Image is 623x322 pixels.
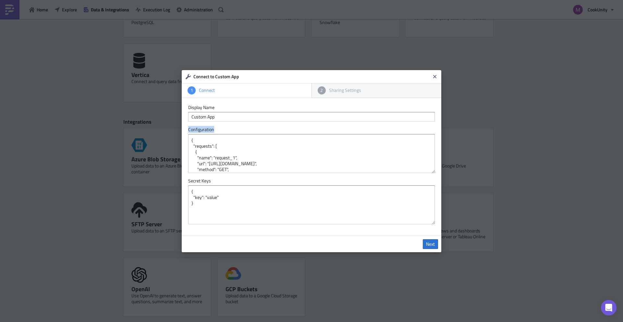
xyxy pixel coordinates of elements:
[326,87,436,93] div: Sharing Settings
[188,86,196,94] div: 1
[188,112,435,122] input: Give it a name
[188,185,435,224] textarea: { "key": "value" }
[188,178,435,184] label: Secret Keys
[196,87,306,93] div: Connect
[423,239,438,249] a: Next
[430,72,440,81] button: Close
[193,74,430,80] h6: Connect to Custom App
[318,86,326,94] div: 2
[188,134,435,173] textarea: { "requests": [ { "name": "request_1", "url": "[URL][DOMAIN_NAME]", "method": "GET", "headers": {...
[601,300,617,316] div: Open Intercom Messenger
[426,241,435,247] span: Next
[188,127,435,132] label: Configuration
[188,105,435,110] label: Display Name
